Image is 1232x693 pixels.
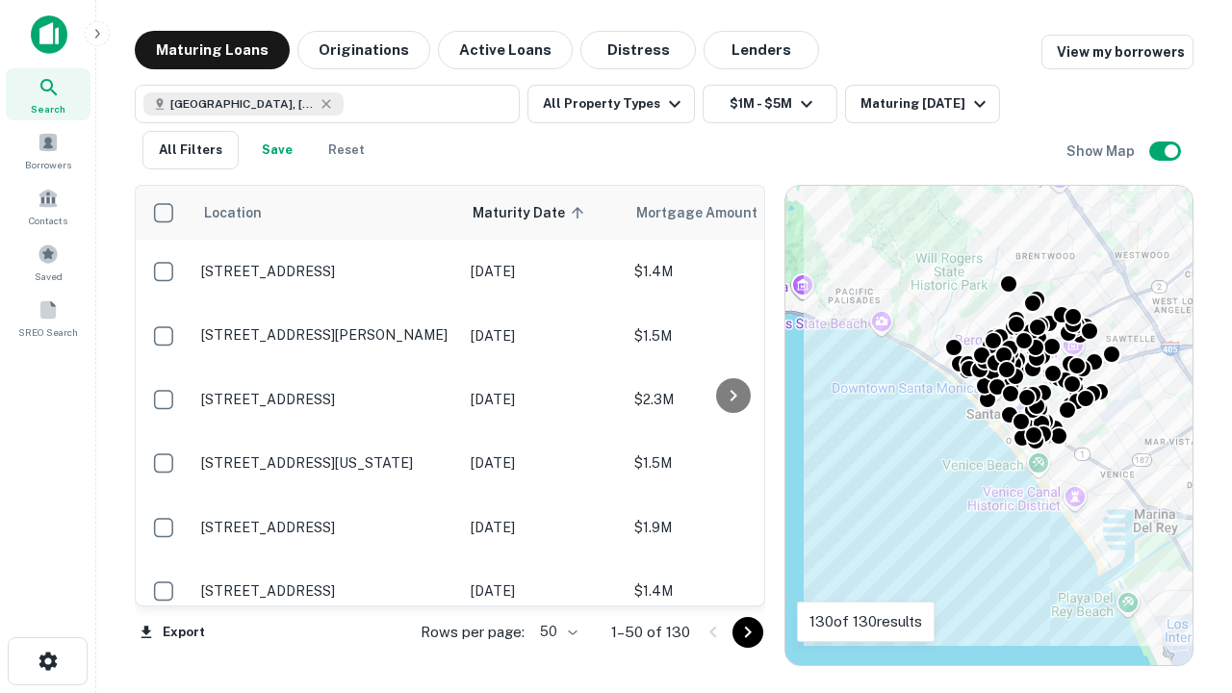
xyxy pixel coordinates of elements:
button: [GEOGRAPHIC_DATA], [GEOGRAPHIC_DATA], [GEOGRAPHIC_DATA] [135,85,520,123]
p: [DATE] [471,580,615,602]
button: Originations [297,31,430,69]
div: 0 0 [785,186,1193,665]
p: 1–50 of 130 [611,621,690,644]
p: [DATE] [471,517,615,538]
iframe: Chat Widget [1136,539,1232,631]
a: View my borrowers [1041,35,1193,69]
p: [STREET_ADDRESS] [201,391,451,408]
span: Contacts [29,213,67,228]
p: $1.5M [634,452,827,474]
button: Export [135,618,210,647]
button: Distress [580,31,696,69]
span: Location [203,201,262,224]
a: SREO Search [6,292,90,344]
button: Active Loans [438,31,573,69]
button: $1M - $5M [703,85,837,123]
p: $1.9M [634,517,827,538]
button: Maturing Loans [135,31,290,69]
a: Saved [6,236,90,288]
span: Maturity Date [473,201,590,224]
span: Mortgage Amount [636,201,783,224]
th: Mortgage Amount [625,186,836,240]
p: $1.5M [634,325,827,346]
p: Rows per page: [421,621,525,644]
span: [GEOGRAPHIC_DATA], [GEOGRAPHIC_DATA], [GEOGRAPHIC_DATA] [170,95,315,113]
p: [DATE] [471,452,615,474]
p: [STREET_ADDRESS] [201,519,451,536]
a: Contacts [6,180,90,232]
p: [STREET_ADDRESS][PERSON_NAME] [201,326,451,344]
span: Saved [35,269,63,284]
p: [STREET_ADDRESS] [201,263,451,280]
h6: Show Map [1066,141,1138,162]
th: Location [192,186,461,240]
span: Borrowers [25,157,71,172]
div: Maturing [DATE] [860,92,991,115]
button: Save your search to get updates of matches that match your search criteria. [246,131,308,169]
p: $1.4M [634,580,827,602]
p: [STREET_ADDRESS] [201,582,451,600]
p: [STREET_ADDRESS][US_STATE] [201,454,451,472]
p: [DATE] [471,325,615,346]
p: 130 of 130 results [809,610,922,633]
button: Lenders [704,31,819,69]
p: [DATE] [471,261,615,282]
div: 50 [532,618,580,646]
button: Go to next page [732,617,763,648]
p: [DATE] [471,389,615,410]
a: Search [6,68,90,120]
button: Reset [316,131,377,169]
button: Maturing [DATE] [845,85,1000,123]
p: $2.3M [634,389,827,410]
span: SREO Search [18,324,78,340]
img: capitalize-icon.png [31,15,67,54]
p: $1.4M [634,261,827,282]
a: Borrowers [6,124,90,176]
button: All Property Types [527,85,695,123]
button: All Filters [142,131,239,169]
th: Maturity Date [461,186,625,240]
span: Search [31,101,65,116]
